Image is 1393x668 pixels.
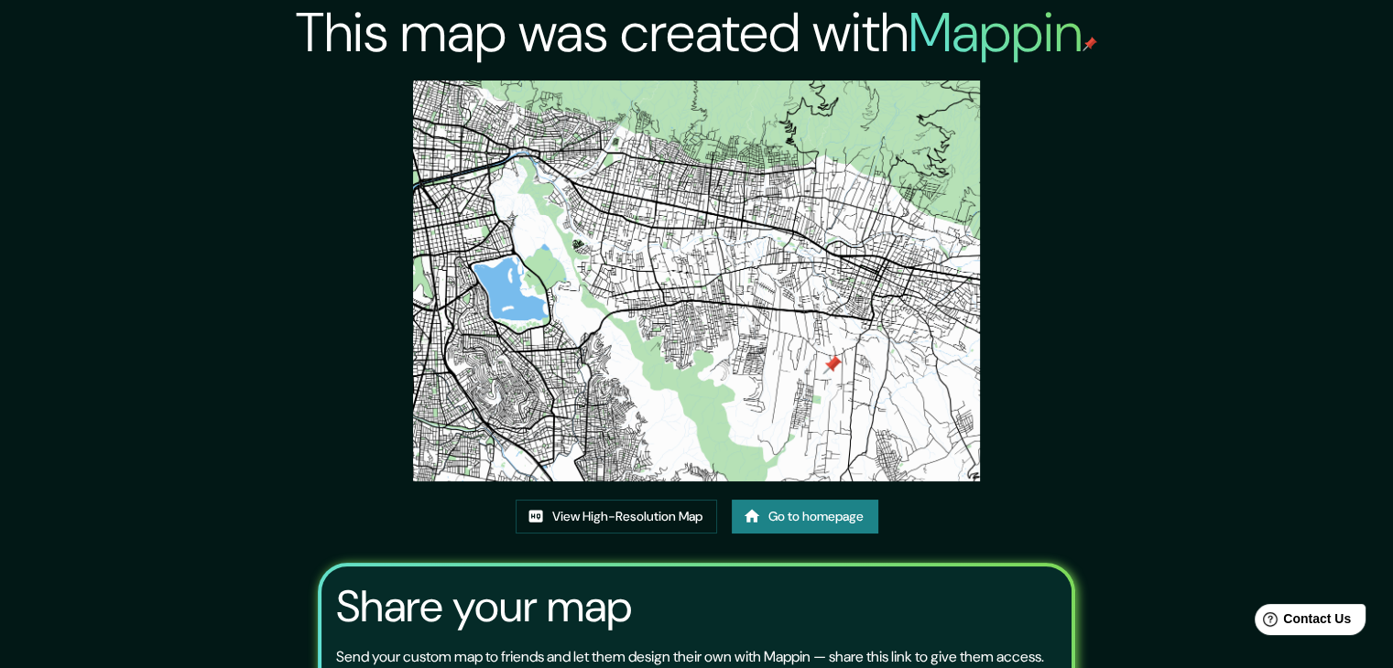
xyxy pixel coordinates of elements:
[1230,597,1373,648] iframe: Help widget launcher
[516,500,717,533] a: View High-Resolution Map
[413,81,980,481] img: created-map
[732,500,878,533] a: Go to homepage
[336,646,1044,668] p: Send your custom map to friends and let them design their own with Mappin — share this link to gi...
[336,581,632,632] h3: Share your map
[1083,37,1097,51] img: mappin-pin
